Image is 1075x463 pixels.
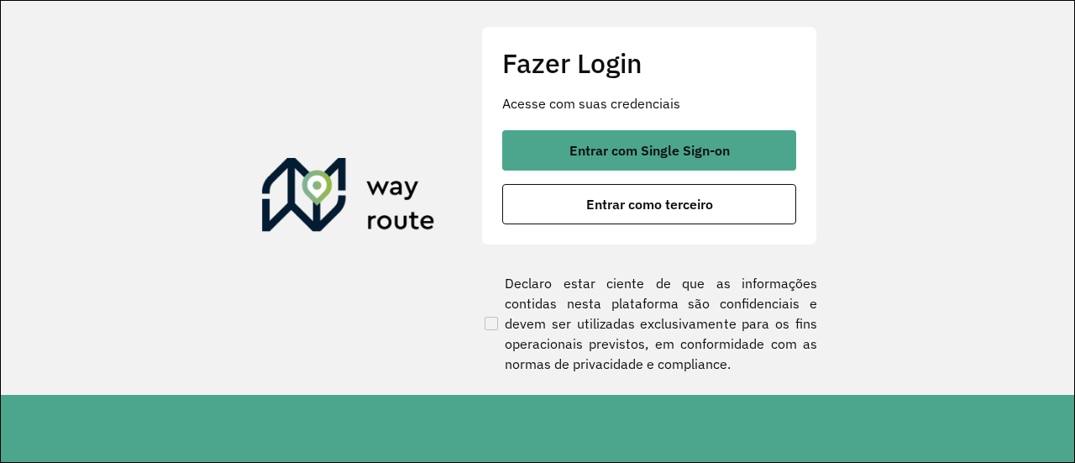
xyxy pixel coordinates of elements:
span: Entrar com Single Sign-on [569,144,730,157]
label: Declaro estar ciente de que as informações contidas nesta plataforma são confidenciais e devem se... [481,273,817,374]
button: button [502,184,796,224]
button: button [502,130,796,171]
p: Acesse com suas credenciais [502,93,796,113]
h2: Fazer Login [502,47,796,79]
img: Roteirizador AmbevTech [262,158,435,239]
span: Entrar como terceiro [586,197,713,211]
